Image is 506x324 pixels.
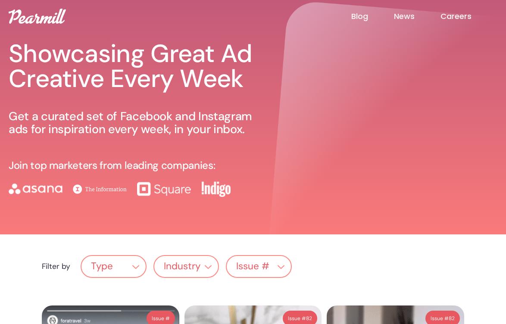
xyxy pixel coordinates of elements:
[9,110,255,136] p: Get a curated set of Facebook and Instagram ads for inspiration every week, in your inbox.
[9,41,255,91] h1: Showcasing Great Ad Creative Every Week
[9,9,66,24] img: Pearmill logo
[394,11,440,22] a: News
[440,11,497,22] a: Careers
[236,261,269,272] div: Issue #
[81,258,146,275] div: Type
[351,11,394,22] a: Blog
[42,262,70,271] div: Filter by
[9,160,215,171] p: Join top marketers from leading companies:
[306,313,312,324] div: 82
[91,261,113,272] div: Type
[449,313,455,324] div: 82
[164,261,200,272] div: Industry
[288,313,306,324] div: Issue #
[152,313,170,324] div: Issue #
[227,258,291,275] div: Issue #
[154,258,219,275] div: Industry
[431,313,449,324] div: Issue #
